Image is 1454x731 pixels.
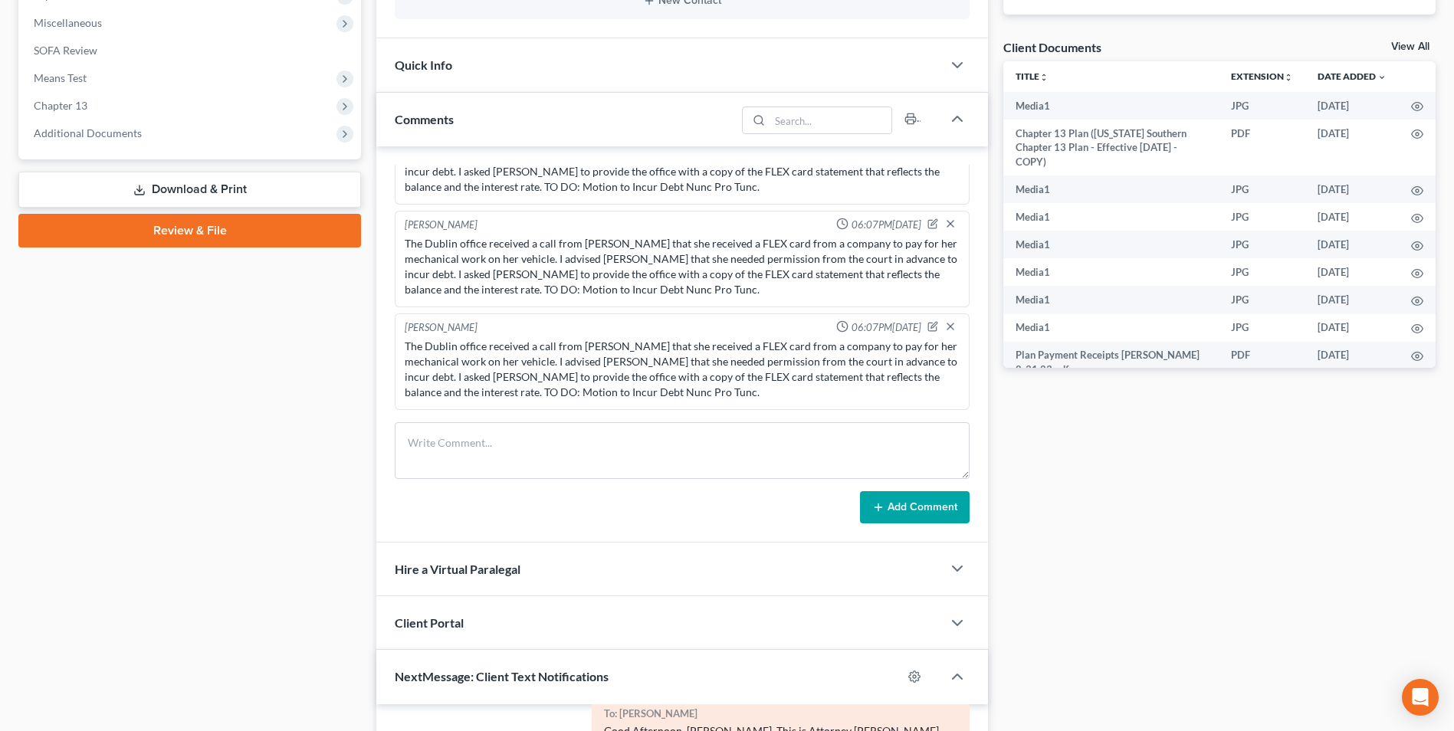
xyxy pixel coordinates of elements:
td: JPG [1219,175,1305,203]
td: Media1 [1003,314,1219,342]
td: Media1 [1003,286,1219,313]
td: JPG [1219,314,1305,342]
td: JPG [1219,231,1305,258]
td: JPG [1219,92,1305,120]
a: Review & File [18,214,361,247]
td: [DATE] [1305,258,1399,286]
div: Client Documents [1003,39,1101,55]
span: Quick Info [395,57,452,72]
span: 06:07PM[DATE] [852,320,921,335]
span: Hire a Virtual Paralegal [395,562,520,576]
span: 06:07PM[DATE] [852,218,921,232]
div: The Dublin office received a call from [PERSON_NAME] that she received a FLEX card from a company... [405,339,960,400]
a: SOFA Review [21,37,361,64]
div: The Dublin office received a call from [PERSON_NAME] that she received a FLEX card from a company... [405,236,960,297]
td: Plan Payment Receipts [PERSON_NAME] 8-31.23.pdf [1003,342,1219,384]
span: Client Portal [395,615,464,630]
input: Search... [770,107,891,133]
div: To: [PERSON_NAME] [604,705,957,723]
td: Media1 [1003,203,1219,231]
td: [DATE] [1305,314,1399,342]
td: [DATE] [1305,342,1399,384]
a: Date Added expand_more [1318,70,1387,82]
span: SOFA Review [34,44,97,57]
span: Miscellaneous [34,16,102,29]
td: JPG [1219,203,1305,231]
td: [DATE] [1305,203,1399,231]
a: Download & Print [18,172,361,208]
td: PDF [1219,120,1305,175]
span: NextMessage: Client Text Notifications [395,669,609,683]
div: [PERSON_NAME] [405,218,478,233]
button: Add Comment [860,491,970,523]
td: [DATE] [1305,231,1399,258]
span: Additional Documents [34,126,142,139]
td: [DATE] [1305,175,1399,203]
span: Comments [395,112,454,126]
td: PDF [1219,342,1305,384]
i: expand_more [1377,73,1387,82]
td: Chapter 13 Plan ([US_STATE] Southern Chapter 13 Plan - Effective [DATE] - COPY) [1003,120,1219,175]
td: Media1 [1003,175,1219,203]
a: View All [1391,41,1429,52]
td: [DATE] [1305,120,1399,175]
td: Media1 [1003,231,1219,258]
span: Chapter 13 [34,99,87,112]
td: [DATE] [1305,286,1399,313]
td: Media1 [1003,92,1219,120]
i: unfold_more [1284,73,1293,82]
div: Open Intercom Messenger [1402,679,1439,716]
td: Media1 [1003,258,1219,286]
a: Titleunfold_more [1016,70,1049,82]
i: unfold_more [1039,73,1049,82]
a: Extensionunfold_more [1231,70,1293,82]
td: [DATE] [1305,92,1399,120]
td: JPG [1219,286,1305,313]
div: [PERSON_NAME] [405,320,478,336]
td: JPG [1219,258,1305,286]
span: Means Test [34,71,87,84]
